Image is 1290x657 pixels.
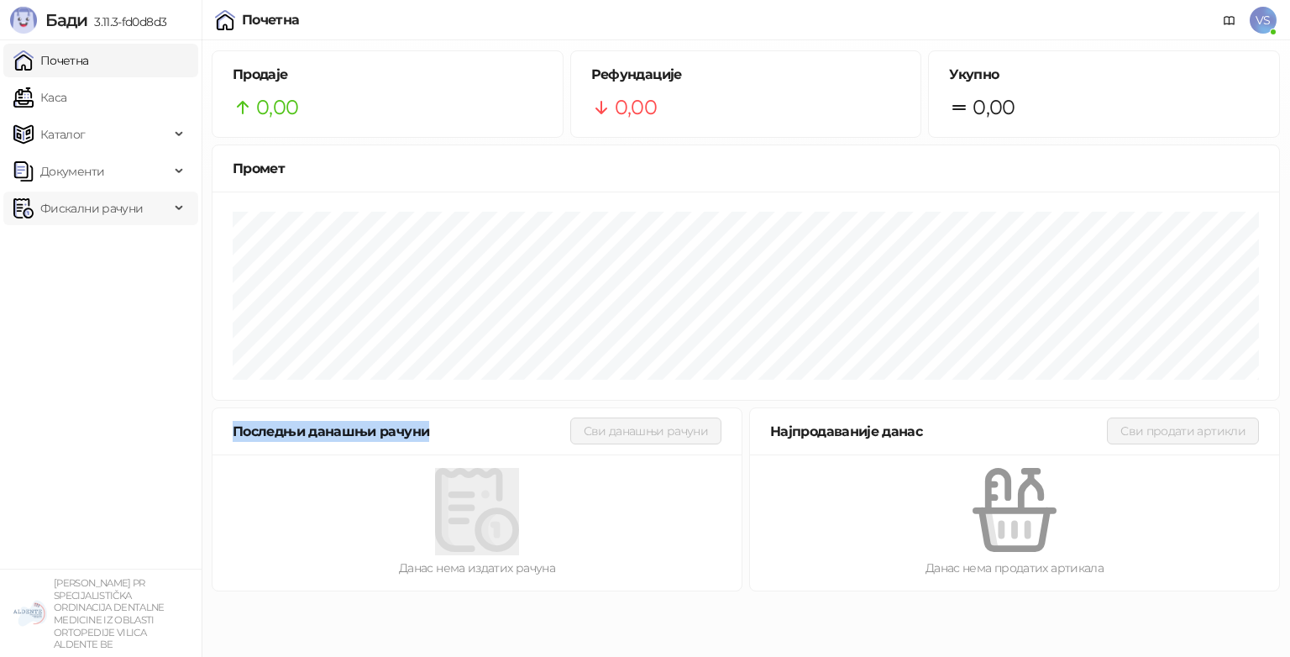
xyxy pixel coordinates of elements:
button: Сви данашњи рачуни [570,418,721,444]
span: VS [1250,7,1277,34]
div: Последњи данашњи рачуни [233,421,570,442]
h5: Рефундације [591,65,901,85]
span: Каталог [40,118,86,151]
a: Каса [13,81,66,114]
div: Промет [233,158,1259,179]
button: Сви продати артикли [1107,418,1259,444]
div: Почетна [242,13,300,27]
div: Данас нема продатих артикала [777,559,1252,577]
img: Logo [10,7,37,34]
span: Документи [40,155,104,188]
span: Бади [45,10,87,30]
span: Фискални рачуни [40,192,143,225]
span: 0,00 [256,92,298,124]
span: 0,00 [615,92,657,124]
span: 0,00 [973,92,1015,124]
small: [PERSON_NAME] PR SPECIJALISTIČKA ORDINACIJA DENTALNE MEDICINE IZ OBLASTI ORTOPEDIJE VILICA ALDENT... [54,577,165,650]
img: 64x64-companyLogo-5147c2c0-45e4-4f6f-934a-c50ed2e74707.png [13,597,47,630]
h5: Укупно [949,65,1259,85]
h5: Продаје [233,65,543,85]
span: 3.11.3-fd0d8d3 [87,14,166,29]
div: Данас нема издатих рачуна [239,559,715,577]
div: Најпродаваније данас [770,421,1107,442]
a: Документација [1216,7,1243,34]
a: Почетна [13,44,89,77]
